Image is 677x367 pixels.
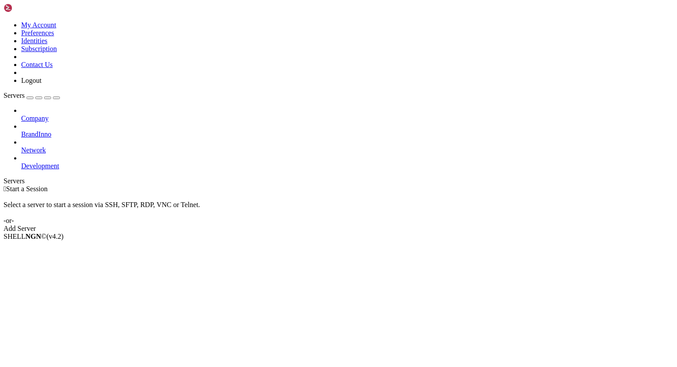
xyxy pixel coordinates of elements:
[21,162,59,170] span: Development
[6,185,48,193] span: Start a Session
[21,107,673,122] li: Company
[21,61,53,68] a: Contact Us
[21,138,673,154] li: Network
[21,115,48,122] span: Company
[26,233,41,240] b: NGN
[21,122,673,138] li: BrandInno
[4,177,673,185] div: Servers
[21,154,673,170] li: Development
[21,115,673,122] a: Company
[21,77,41,84] a: Logout
[4,185,6,193] span: 
[4,92,25,99] span: Servers
[47,233,64,240] span: 4.2.0
[21,130,673,138] a: BrandInno
[21,130,51,138] span: BrandInno
[21,146,46,154] span: Network
[21,21,56,29] a: My Account
[21,146,673,154] a: Network
[4,193,673,225] div: Select a server to start a session via SSH, SFTP, RDP, VNC or Telnet. -or-
[21,162,673,170] a: Development
[21,45,57,52] a: Subscription
[21,37,48,44] a: Identities
[4,225,673,233] div: Add Server
[21,29,54,37] a: Preferences
[4,92,60,99] a: Servers
[4,4,54,12] img: Shellngn
[4,233,63,240] span: SHELL ©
